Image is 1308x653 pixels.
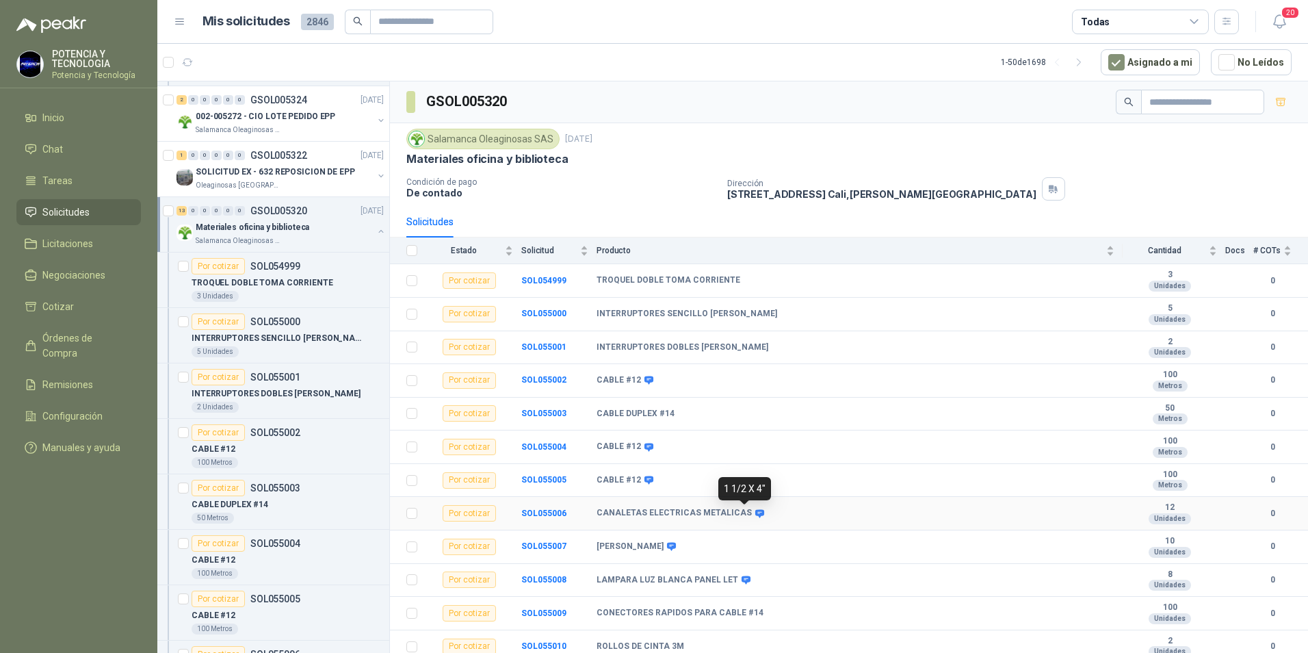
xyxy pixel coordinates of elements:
a: 2 0 0 0 0 0 GSOL005324[DATE] Company Logo002-005272 - CIO LOTE PEDIDO EPPSalamanca Oleaginosas SAS [176,92,387,136]
b: 0 [1253,374,1292,387]
b: SOL055002 [521,375,566,385]
p: SOL055005 [250,594,300,604]
div: 50 Metros [192,513,234,524]
b: CABLE DUPLEX #14 [597,409,675,420]
b: CONECTORES RAPIDOS PARA CABLE #14 [597,608,763,619]
div: 1 [176,151,187,160]
div: Por cotizar [443,272,496,289]
a: SOL055007 [521,541,566,551]
b: 3 [1123,270,1217,281]
div: 0 [188,151,198,160]
div: 13 [176,206,187,216]
a: Órdenes de Compra [16,325,141,366]
p: CABLE #12 [192,554,235,567]
a: 13 0 0 0 0 0 GSOL005320[DATE] Company LogoMateriales oficina y bibliotecaSalamanca Oleaginosas SAS [176,203,387,246]
b: INTERRUPTORES DOBLES [PERSON_NAME] [597,342,768,353]
span: Producto [597,246,1103,255]
p: Condición de pago [406,177,716,187]
div: 5 Unidades [192,346,239,357]
div: 0 [200,151,210,160]
b: 12 [1123,502,1217,513]
b: 50 [1123,403,1217,414]
span: search [1124,97,1134,107]
a: Por cotizarSOL055001INTERRUPTORES DOBLES [PERSON_NAME]2 Unidades [157,363,389,419]
p: CABLE #12 [192,609,235,622]
div: 0 [211,151,222,160]
p: GSOL005324 [250,95,307,105]
p: [DATE] [565,133,592,146]
a: Inicio [16,105,141,131]
button: No Leídos [1211,49,1292,75]
b: 8 [1123,569,1217,580]
div: Por cotizar [192,369,245,385]
b: LAMPARA LUZ BLANCA PANEL LET [597,575,738,586]
b: CABLE #12 [597,375,641,386]
div: Unidades [1149,613,1191,624]
div: Solicitudes [406,214,454,229]
div: Unidades [1149,547,1191,558]
p: POTENCIA Y TECNOLOGIA [52,49,141,68]
p: GSOL005320 [250,206,307,216]
div: Metros [1153,447,1188,458]
div: 0 [235,95,245,105]
th: Producto [597,238,1123,264]
div: Metros [1153,413,1188,424]
p: INTERRUPTORES SENCILLO [PERSON_NAME] [192,332,362,345]
div: Por cotizar [443,505,496,522]
p: SOL055004 [250,539,300,548]
div: 0 [223,151,233,160]
span: Estado [426,246,502,255]
th: Estado [426,238,521,264]
span: Chat [42,142,63,157]
a: SOL055005 [521,475,566,485]
p: TROQUEL DOBLE TOMA CORRIENTE [192,277,333,290]
p: Salamanca Oleaginosas SAS [196,125,282,136]
p: SOL055000 [250,317,300,326]
a: Remisiones [16,372,141,398]
div: 0 [200,95,210,105]
a: Por cotizarSOL054999TROQUEL DOBLE TOMA CORRIENTE3 Unidades [157,253,389,308]
a: SOL055006 [521,509,566,518]
button: 20 [1267,10,1292,34]
div: 100 Metros [192,568,238,579]
th: Cantidad [1123,238,1225,264]
a: Configuración [16,403,141,429]
div: 0 [188,206,198,216]
b: 0 [1253,407,1292,420]
p: SOL055001 [250,372,300,382]
b: CANALETAS ELECTRICAS METALICAS [597,508,752,519]
div: Todas [1081,14,1110,29]
p: INTERRUPTORES DOBLES [PERSON_NAME] [192,387,361,400]
p: Salamanca Oleaginosas SAS [196,235,282,246]
div: Por cotizar [192,258,245,274]
b: 0 [1253,474,1292,487]
a: SOL054999 [521,276,566,285]
a: SOL055003 [521,409,566,418]
b: 0 [1253,640,1292,653]
a: SOL055010 [521,641,566,651]
th: Docs [1225,238,1253,264]
div: 0 [235,151,245,160]
b: 100 [1123,470,1217,481]
p: 002-005272 - CIO LOTE PEDIDO EPP [196,110,335,123]
a: SOL055001 [521,342,566,352]
p: Materiales oficina y biblioteca [196,221,309,234]
b: CABLE #12 [597,475,641,486]
span: Remisiones [42,377,93,392]
img: Company Logo [17,51,43,77]
b: 100 [1123,370,1217,381]
span: 2846 [301,14,334,30]
div: 0 [223,95,233,105]
img: Company Logo [176,225,193,241]
div: 0 [188,95,198,105]
div: Por cotizar [443,405,496,422]
a: Por cotizarSOL055000INTERRUPTORES SENCILLO [PERSON_NAME]5 Unidades [157,308,389,363]
b: 10 [1123,536,1217,547]
span: Solicitudes [42,205,90,220]
a: Tareas [16,168,141,194]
